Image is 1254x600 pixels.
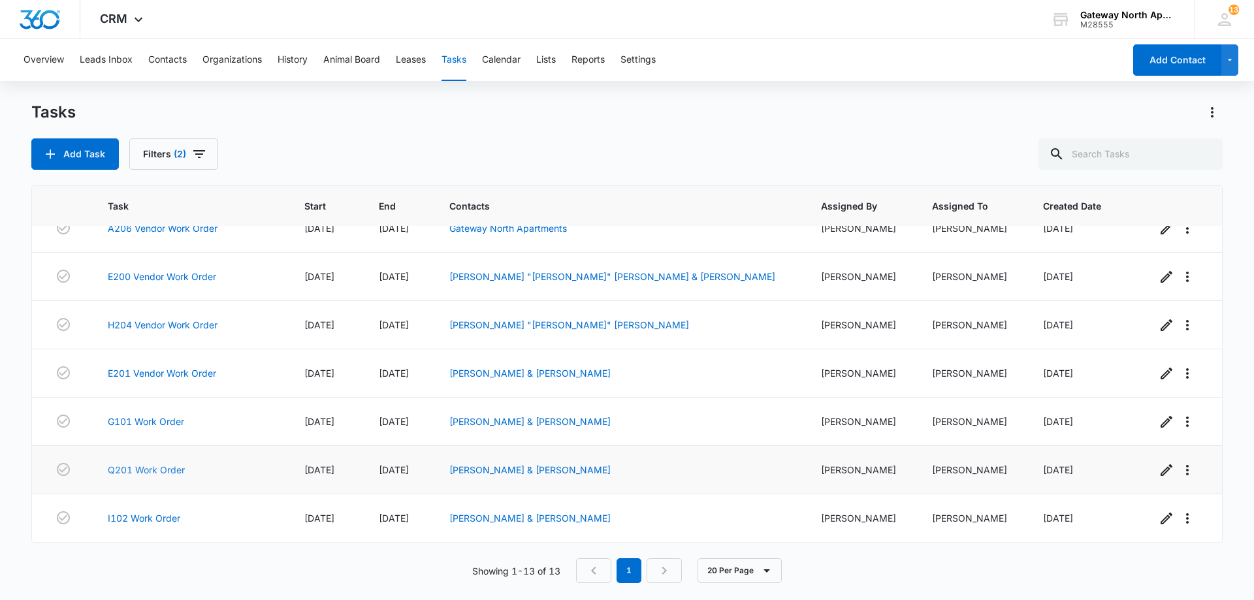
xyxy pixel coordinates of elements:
div: [PERSON_NAME] [821,415,901,428]
span: [DATE] [1043,513,1073,524]
div: [PERSON_NAME] [821,511,901,525]
div: [PERSON_NAME] [932,511,1012,525]
span: [DATE] [304,223,334,234]
span: Task [108,199,254,213]
span: [DATE] [379,319,409,330]
div: account name [1080,10,1176,20]
span: [DATE] [304,271,334,282]
span: Assigned By [821,199,882,213]
div: [PERSON_NAME] [932,463,1012,477]
span: [DATE] [379,464,409,475]
a: I102 Work Order [108,511,180,525]
div: [PERSON_NAME] [821,221,901,235]
a: E201 Vendor Work Order [108,366,216,380]
div: notifications count [1229,5,1239,15]
a: [PERSON_NAME] & [PERSON_NAME] [449,416,611,427]
button: Contacts [148,39,187,81]
span: [DATE] [379,416,409,427]
button: Leads Inbox [80,39,133,81]
button: Leases [396,39,426,81]
div: [PERSON_NAME] [932,270,1012,283]
a: Q201 Work Order [108,463,185,477]
span: [DATE] [379,271,409,282]
div: [PERSON_NAME] [821,318,901,332]
em: 1 [617,558,641,583]
input: Search Tasks [1038,138,1223,170]
span: [DATE] [304,464,334,475]
div: [PERSON_NAME] [821,463,901,477]
span: Assigned To [932,199,993,213]
p: Showing 1-13 of 13 [472,564,560,578]
span: [DATE] [379,368,409,379]
button: Settings [620,39,656,81]
span: [DATE] [1043,319,1073,330]
span: 13 [1229,5,1239,15]
a: E200 Vendor Work Order [108,270,216,283]
button: Organizations [202,39,262,81]
div: [PERSON_NAME] [821,366,901,380]
h1: Tasks [31,103,76,122]
span: Contacts [449,199,771,213]
span: [DATE] [1043,464,1073,475]
span: End [379,199,398,213]
a: [PERSON_NAME] & [PERSON_NAME] [449,513,611,524]
div: [PERSON_NAME] [932,221,1012,235]
button: Tasks [442,39,466,81]
a: H204 Vendor Work Order [108,318,217,332]
button: History [278,39,308,81]
span: CRM [100,12,127,25]
a: A206 Vendor Work Order [108,221,217,235]
a: G101 Work Order [108,415,184,428]
span: [DATE] [1043,223,1073,234]
span: Start [304,199,329,213]
button: Filters(2) [129,138,218,170]
span: (2) [174,150,186,159]
button: Reports [571,39,605,81]
span: [DATE] [304,513,334,524]
a: [PERSON_NAME] "[PERSON_NAME]" [PERSON_NAME] [449,319,689,330]
button: Calendar [482,39,521,81]
span: [DATE] [379,223,409,234]
div: [PERSON_NAME] [821,270,901,283]
span: [DATE] [304,319,334,330]
span: [DATE] [1043,271,1073,282]
span: [DATE] [304,416,334,427]
div: [PERSON_NAME] [932,366,1012,380]
a: [PERSON_NAME] & [PERSON_NAME] [449,368,611,379]
div: account id [1080,20,1176,29]
div: [PERSON_NAME] [932,415,1012,428]
span: [DATE] [1043,368,1073,379]
a: Gateway North Apartments [449,223,567,234]
button: Actions [1202,102,1223,123]
div: [PERSON_NAME] [932,318,1012,332]
span: [DATE] [379,513,409,524]
span: Created Date [1043,199,1106,213]
button: Animal Board [323,39,380,81]
span: [DATE] [304,368,334,379]
button: Add Task [31,138,119,170]
nav: Pagination [576,558,682,583]
a: [PERSON_NAME] "[PERSON_NAME]" [PERSON_NAME] & [PERSON_NAME] [449,271,775,282]
button: Lists [536,39,556,81]
button: 20 Per Page [698,558,782,583]
a: [PERSON_NAME] & [PERSON_NAME] [449,464,611,475]
span: [DATE] [1043,416,1073,427]
button: Add Contact [1133,44,1221,76]
button: Overview [24,39,64,81]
